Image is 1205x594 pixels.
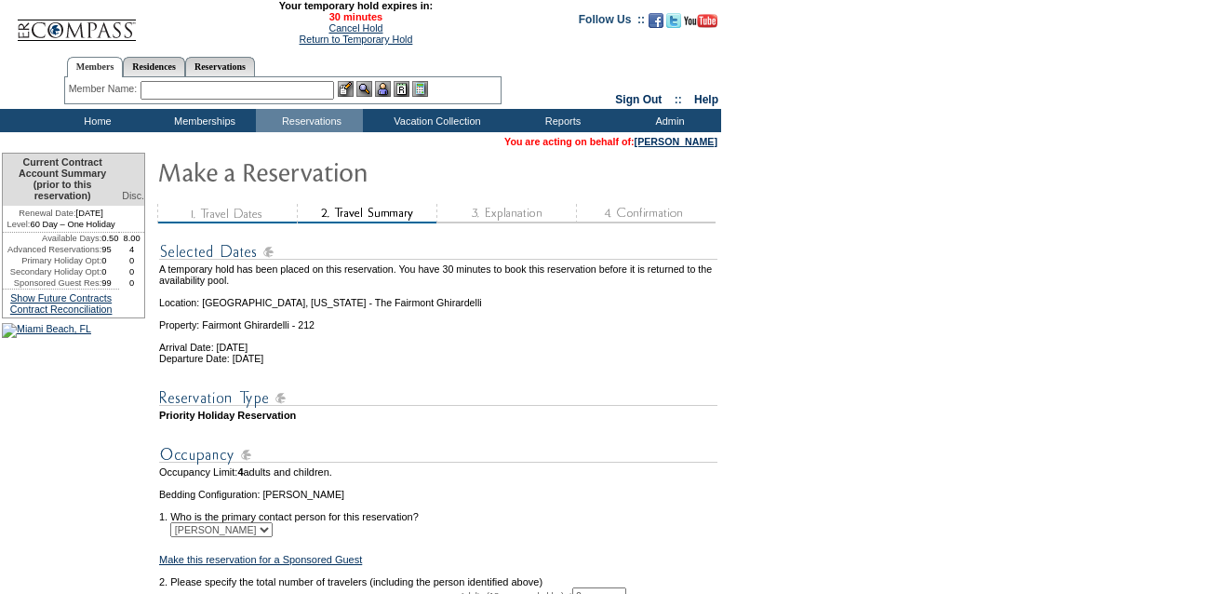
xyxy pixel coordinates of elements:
td: Vacation Collection [363,109,507,132]
td: 4 [119,244,144,255]
td: Priority Holiday Reservation [159,410,717,421]
td: Admin [614,109,721,132]
img: subTtlResType.gif [159,386,717,410]
td: Bedding Configuration: [PERSON_NAME] [159,489,717,500]
img: b_edit.gif [338,81,354,97]
td: 1. Who is the primary contact person for this reservation? [159,500,717,522]
span: 30 minutes [146,11,565,22]
img: b_calculator.gif [412,81,428,97]
img: Impersonate [375,81,391,97]
td: 95 [101,244,119,255]
span: Disc. [122,190,144,201]
a: Return to Temporary Hold [300,34,413,45]
a: Become our fan on Facebook [649,19,663,30]
img: step2_state2.gif [297,204,436,223]
td: Location: [GEOGRAPHIC_DATA], [US_STATE] - The Fairmont Ghirardelli [159,286,717,308]
td: Advanced Reservations: [3,244,101,255]
img: Subscribe to our YouTube Channel [684,14,717,28]
td: 0 [119,255,144,266]
td: Home [42,109,149,132]
td: 0.50 [101,233,119,244]
img: Miami Beach, FL [2,323,91,338]
td: Current Contract Account Summary (prior to this reservation) [3,154,119,206]
span: Renewal Date: [19,208,75,219]
a: Reservations [185,57,255,76]
a: Sign Out [615,93,662,106]
td: 99 [101,277,119,289]
a: Follow us on Twitter [666,19,681,30]
a: Show Future Contracts [10,292,112,304]
td: A temporary hold has been placed on this reservation. You have 30 minutes to book this reservatio... [159,263,717,286]
td: 60 Day – One Holiday [3,219,119,233]
td: Primary Holiday Opt: [3,255,101,266]
img: Follow us on Twitter [666,13,681,28]
td: Occupancy Limit: adults and children. [159,466,717,478]
td: Reservations [256,109,363,132]
div: Member Name: [69,81,141,97]
td: Sponsored Guest Res: [3,277,101,289]
a: Subscribe to our YouTube Channel [684,19,717,30]
img: View [356,81,372,97]
span: 4 [237,466,243,478]
img: Reservations [394,81,409,97]
img: step1_state3.gif [157,204,297,223]
a: [PERSON_NAME] [635,136,717,147]
td: Departure Date: [DATE] [159,353,717,364]
a: Cancel Hold [328,22,382,34]
a: Members [67,57,124,77]
a: Help [694,93,718,106]
td: Available Days: [3,233,101,244]
img: subTtlOccupancy.gif [159,443,717,466]
td: Memberships [149,109,256,132]
a: Make this reservation for a Sponsored Guest [159,554,362,565]
span: :: [675,93,682,106]
span: Level: [7,219,31,230]
td: 0 [119,277,144,289]
td: Property: Fairmont Ghirardelli - 212 [159,308,717,331]
img: Become our fan on Facebook [649,13,663,28]
a: Contract Reconciliation [10,304,113,315]
td: 0 [119,266,144,277]
td: Arrival Date: [DATE] [159,331,717,353]
td: Reports [507,109,614,132]
td: 0 [101,255,119,266]
td: 2. Please specify the total number of travelers (including the person identified above) [159,576,717,587]
img: step4_state1.gif [576,204,716,223]
a: Residences [123,57,185,76]
td: 0 [101,266,119,277]
img: subTtlSelectedDates.gif [159,240,717,263]
td: Secondary Holiday Opt: [3,266,101,277]
img: step3_state1.gif [436,204,576,223]
td: [DATE] [3,206,119,219]
img: Make Reservation [157,153,529,190]
td: Follow Us :: [579,11,645,34]
img: Compass Home [16,4,137,42]
td: 8.00 [119,233,144,244]
span: You are acting on behalf of: [504,136,717,147]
